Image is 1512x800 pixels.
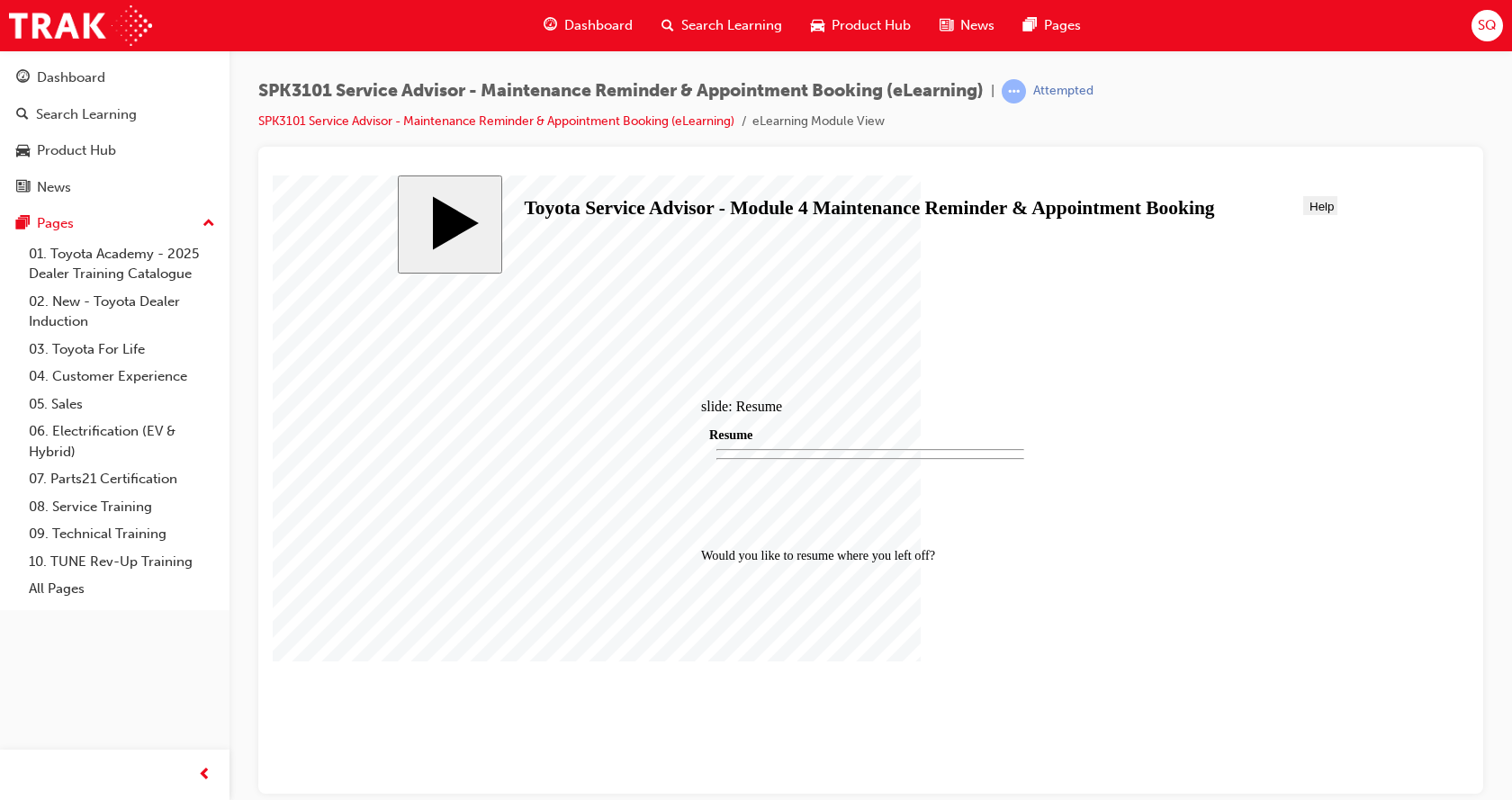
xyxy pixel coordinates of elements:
span: learningRecordVerb_ATTEMPT-icon [1002,79,1026,103]
button: DashboardSearch LearningProduct HubNews [7,58,222,207]
a: news-iconNews [925,7,1009,44]
a: Product Hub [7,134,222,167]
div: Search Learning [36,104,137,125]
div: Dashboard [37,67,105,88]
a: 02. New - Toyota Dealer Induction [22,288,222,336]
span: Search Learning [681,15,782,36]
span: news-icon [940,14,953,37]
span: pages-icon [16,216,30,232]
span: guage-icon [16,70,30,86]
button: Pages [7,207,222,240]
a: 05. Sales [22,391,222,418]
span: search-icon [661,14,674,37]
span: prev-icon [198,764,211,787]
a: car-iconProduct Hub [796,7,925,44]
li: eLearning Module View [752,112,885,132]
a: All Pages [22,575,222,603]
span: News [960,15,994,36]
span: guage-icon [544,14,557,37]
span: SQ [1478,15,1497,36]
a: News [7,171,222,204]
span: Pages [1044,15,1081,36]
div: slide: Resume [428,223,767,239]
a: 09. Technical Training [22,520,222,548]
div: Attempted [1033,83,1093,100]
a: 06. Electrification (EV & Hybrid) [22,418,222,465]
span: car-icon [16,143,30,159]
span: car-icon [811,14,824,37]
a: SPK3101 Service Advisor - Maintenance Reminder & Appointment Booking (eLearning) [258,113,734,129]
span: Product Hub [832,15,911,36]
span: | [991,81,994,102]
a: 01. Toyota Academy - 2025 Dealer Training Catalogue [22,240,222,288]
a: guage-iconDashboard [529,7,647,44]
button: SQ [1471,10,1503,41]
span: pages-icon [1023,14,1037,37]
span: Resume [436,252,480,266]
img: Trak [9,5,152,46]
a: 10. TUNE Rev-Up Training [22,548,222,576]
a: search-iconSearch Learning [647,7,796,44]
a: Search Learning [7,98,222,131]
a: 03. Toyota For Life [22,336,222,364]
a: 04. Customer Experience [22,363,222,391]
span: search-icon [16,107,29,123]
div: Pages [37,213,74,234]
a: Dashboard [7,61,222,94]
a: pages-iconPages [1009,7,1095,44]
p: Would you like to resume where you left off? [428,373,767,387]
span: Dashboard [564,15,633,36]
span: SPK3101 Service Advisor - Maintenance Reminder & Appointment Booking (eLearning) [258,81,984,102]
div: News [37,177,71,198]
span: up-icon [202,212,215,236]
div: Product Hub [37,140,116,161]
span: news-icon [16,180,30,196]
a: 07. Parts21 Certification [22,465,222,493]
a: 08. Service Training [22,493,222,521]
